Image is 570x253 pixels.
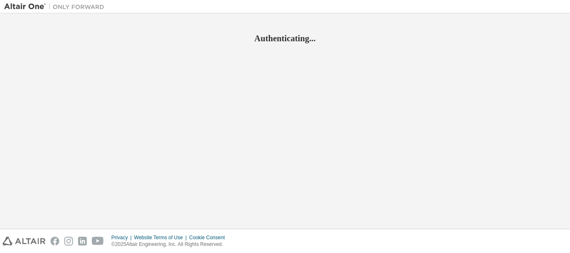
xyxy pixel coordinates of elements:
div: Cookie Consent [189,234,230,241]
img: instagram.svg [64,237,73,245]
img: linkedin.svg [78,237,87,245]
img: altair_logo.svg [3,237,45,245]
img: facebook.svg [50,237,59,245]
img: youtube.svg [92,237,104,245]
div: Website Terms of Use [134,234,189,241]
img: Altair One [4,3,108,11]
h2: Authenticating... [4,33,566,44]
p: © 2025 Altair Engineering, Inc. All Rights Reserved. [111,241,230,248]
div: Privacy [111,234,134,241]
